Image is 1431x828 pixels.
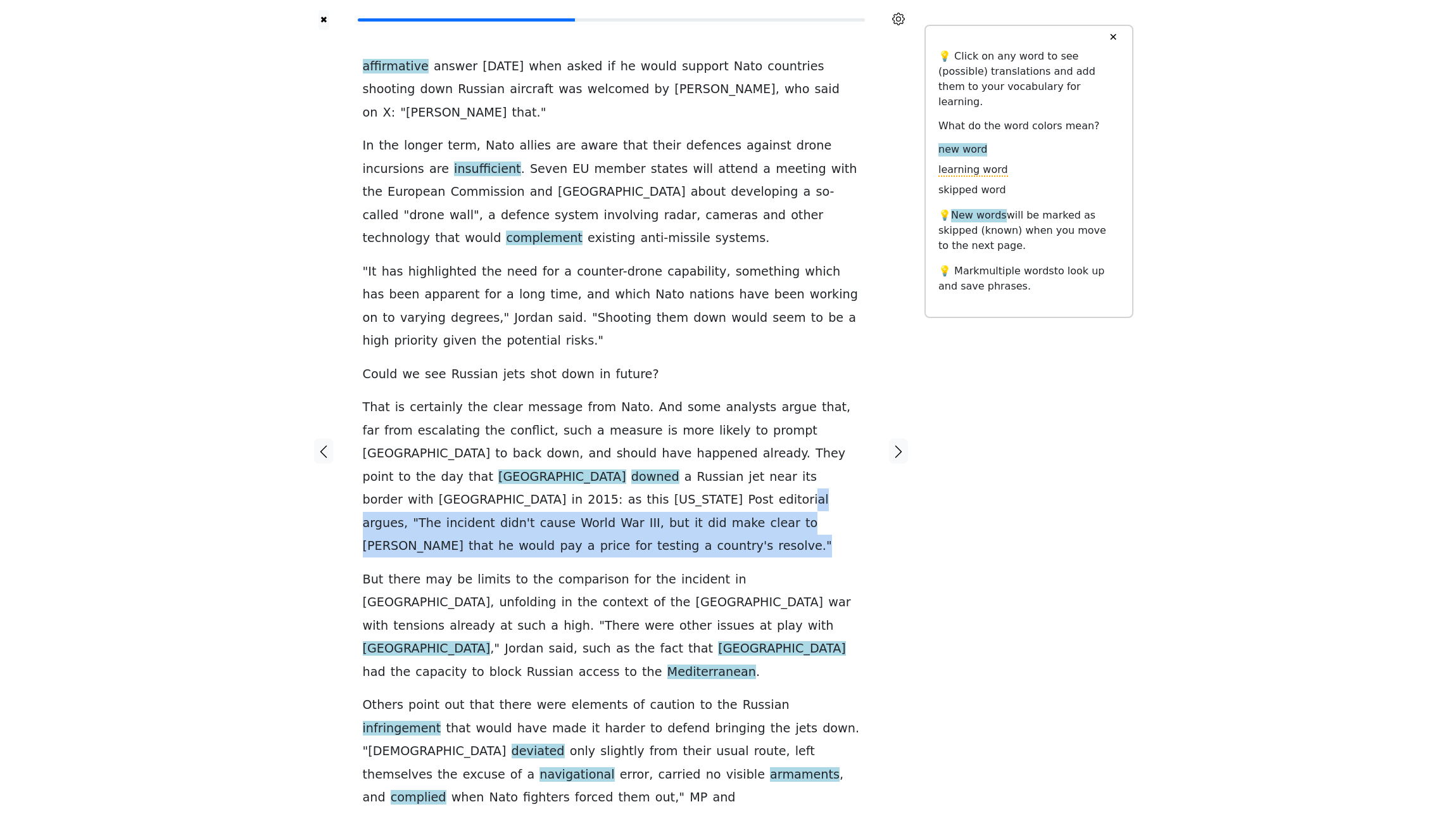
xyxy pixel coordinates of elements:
span: were [645,618,674,634]
span: a [564,264,572,280]
span: countries [767,59,824,75]
span: risks [566,333,594,349]
span: , [726,264,730,280]
span: did [708,516,727,532]
span: [PERSON_NAME] [406,105,507,121]
span: unfolding [499,595,556,611]
span: fact [660,641,683,657]
span: . [583,310,587,326]
span: [GEOGRAPHIC_DATA] [363,595,491,611]
span: he [498,538,514,554]
span: about [691,184,726,200]
span: wall [450,208,474,224]
span: shot [531,367,557,383]
span: that [623,138,648,154]
span: Shooting [598,310,652,326]
span: and [587,287,610,303]
span: should [617,446,657,462]
span: Jordan [505,641,543,657]
span: a [488,208,496,224]
span: Seven [530,162,567,177]
span: " [826,538,832,554]
span: there [388,572,420,588]
span: ' [527,516,530,532]
span: which [805,264,840,280]
span: . [766,231,769,246]
span: message [528,400,583,416]
span: argue [781,400,816,416]
span: far [363,423,379,439]
span: apparent [425,287,480,303]
span: back [513,446,542,462]
span: this [647,492,669,508]
span: that [822,400,847,416]
span: That [363,400,390,416]
span: near [769,469,797,485]
span: to [495,446,507,462]
span: been [389,287,420,303]
span: X [383,105,391,121]
span: " [413,516,419,532]
span: [PERSON_NAME] [674,82,775,98]
span: who [785,82,810,98]
span: see [425,367,446,383]
span: it [695,516,703,532]
span: asked [567,59,602,75]
span: t [530,516,535,532]
span: in [572,492,583,508]
span: a [507,287,514,303]
span: the [577,595,598,611]
span: as [628,492,642,508]
span: priority [394,333,438,349]
span: . [807,446,810,462]
span: and [588,446,611,462]
span: make [732,516,766,532]
span: ", [474,208,483,224]
span: on [363,105,378,121]
span: he [621,59,636,75]
span: III [650,516,660,532]
span: insufficient [454,162,521,177]
span: , [404,516,408,532]
span: capability [667,264,726,280]
a: ✖ [318,10,329,30]
span: Nato [655,287,684,303]
span: as [616,641,630,657]
span: There [605,618,640,634]
span: a [763,162,771,177]
span: allies [520,138,552,154]
span: Jordan [514,310,553,326]
span: Nato [486,138,514,154]
span: if [608,59,615,75]
span: system [555,208,598,224]
span: nations [690,287,734,303]
span: the [363,184,383,200]
span: [GEOGRAPHIC_DATA] [498,469,626,485]
span: Commission [451,184,525,200]
span: said [815,82,840,98]
span: aircraft [510,82,553,98]
span: down [546,446,579,462]
span: , [660,516,664,532]
span: have [662,446,691,462]
span: that [688,641,713,657]
span: the [482,264,502,280]
span: , [847,400,850,416]
span: in [735,572,747,588]
span: the [533,572,553,588]
span: in [600,367,611,383]
span: [GEOGRAPHIC_DATA] [363,446,491,462]
span: down [693,310,726,326]
span: : [619,492,622,508]
span: the [671,595,691,611]
span: analysts [726,400,776,416]
span: to [383,310,395,326]
span: to [756,423,768,439]
span: a [848,310,856,326]
span: day [441,469,463,485]
span: member [595,162,646,177]
span: on [363,310,378,326]
span: would [641,59,677,75]
span: technology [363,231,431,246]
span: 2015 [588,492,619,508]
